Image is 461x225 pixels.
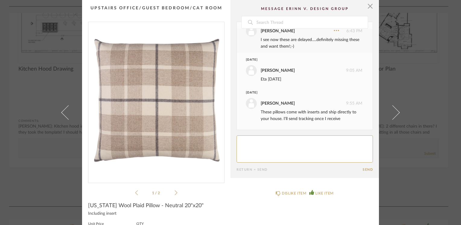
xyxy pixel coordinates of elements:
[152,191,155,195] span: 1
[315,190,333,196] div: LIKE ITEM
[261,28,295,34] div: [PERSON_NAME]
[88,22,224,178] img: c38ee897-a338-4685-bf2a-dfb8ff6003d4_1000x1000.jpg
[88,202,204,209] span: [US_STATE] Wool Plaid Pillow - Neutral 20"x20"
[261,76,362,83] div: Eta [DATE]
[363,168,373,172] button: Send
[261,36,362,50] div: I see now these are delayed.....definitely missing these and want them!;-)
[256,16,368,28] input: Search Thread
[261,100,295,107] div: [PERSON_NAME]
[237,168,363,172] div: Return = Send
[88,211,224,216] div: Including insert
[246,65,362,76] div: 9:05 AM
[282,190,306,196] div: DISLIKE ITEM
[246,90,351,95] div: [DATE]
[261,109,362,122] div: These pillows come with inserts and ship directly to your house. I'll send tracking once I receive
[158,191,161,195] span: 2
[246,26,362,36] div: 6:43 PM
[246,98,362,109] div: 9:55 AM
[246,58,351,62] div: [DATE]
[88,22,224,178] div: 0
[261,67,295,74] div: [PERSON_NAME]
[155,191,158,195] span: /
